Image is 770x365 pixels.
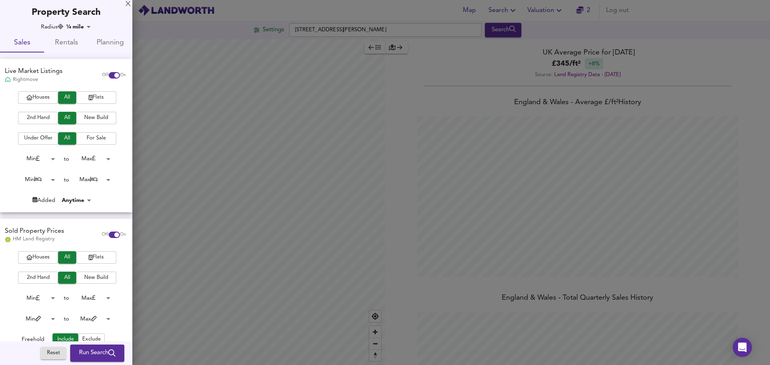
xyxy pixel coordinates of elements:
[62,253,72,262] span: All
[70,345,124,362] button: Run Search
[14,292,58,305] div: Min
[22,134,54,143] span: Under Offer
[64,155,69,163] div: to
[78,333,105,346] button: Exclude
[62,113,72,123] span: All
[62,134,72,143] span: All
[22,335,45,346] div: Freehold
[64,176,69,184] div: to
[76,112,116,124] button: New Build
[22,93,54,102] span: Houses
[69,313,113,325] div: Max
[76,272,116,284] button: New Build
[18,112,58,124] button: 2nd Hand
[733,338,752,357] div: Open Intercom Messenger
[14,313,58,325] div: Min
[45,349,62,358] span: Reset
[62,93,72,102] span: All
[5,67,63,76] div: Live Market Listings
[76,91,116,104] button: Flats
[14,153,58,165] div: Min
[32,196,55,204] div: Added
[58,272,76,284] button: All
[14,173,58,186] div: Min
[58,251,76,264] button: All
[69,292,113,305] div: Max
[18,251,58,264] button: Houses
[5,227,64,236] div: Sold Property Prices
[22,113,54,123] span: 2nd Hand
[64,315,69,323] div: to
[58,91,76,104] button: All
[18,91,58,104] button: Houses
[62,273,72,282] span: All
[82,335,101,344] span: Exclude
[93,37,128,49] span: Planning
[120,232,126,238] span: On
[57,335,74,344] span: Include
[76,132,116,145] button: For Sale
[64,294,69,302] div: to
[69,153,113,165] div: Max
[76,251,116,264] button: Flats
[80,93,112,102] span: Flats
[22,273,54,282] span: 2nd Hand
[120,72,126,79] span: On
[5,237,11,242] img: Land Registry
[58,132,76,145] button: All
[69,173,113,186] div: Max
[58,112,76,124] button: All
[18,132,58,145] button: Under Offer
[64,23,93,31] div: ¼ mile
[80,253,112,262] span: Flats
[22,253,54,262] span: Houses
[79,348,115,359] span: Run Search
[49,37,83,49] span: Rentals
[126,2,131,7] div: X
[41,23,63,31] div: Radius
[5,236,64,243] div: HM Land Registry
[59,196,94,204] div: Anytime
[5,37,39,49] span: Sales
[41,347,66,360] button: Reset
[80,134,112,143] span: For Sale
[102,72,109,79] span: Off
[80,273,112,282] span: New Build
[18,272,58,284] button: 2nd Hand
[80,113,112,123] span: New Build
[5,77,11,83] img: Rightmove
[53,333,78,346] button: Include
[102,232,109,238] span: Off
[5,76,63,83] div: Rightmove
